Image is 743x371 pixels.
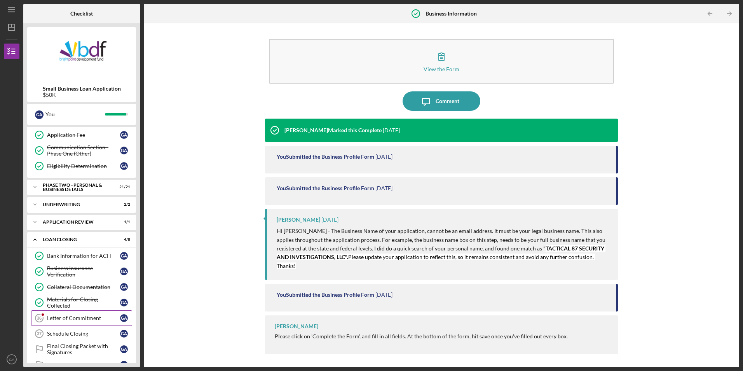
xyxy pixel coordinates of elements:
tspan: 37 [37,331,42,336]
div: Application Fee [47,132,120,138]
div: G A [120,361,128,369]
div: G A [120,268,128,275]
div: You Submitted the Business Profile Form [277,185,374,191]
div: Eligibility Determination [47,163,120,169]
a: Application FeeGA [31,127,132,143]
a: Communication Section - Phase One (Other)GA [31,143,132,158]
div: 2 / 2 [116,202,130,207]
div: G A [120,330,128,338]
div: [PERSON_NAME] [277,217,320,223]
button: View the Form [269,39,614,84]
div: G A [120,314,128,322]
a: 36Letter of CommitmentGA [31,310,132,326]
div: $50K [43,92,121,98]
button: Comment [403,91,480,111]
div: Communication Section - Phase One (Other) [47,144,120,157]
div: Final Closing Packet with Signatures [47,343,120,355]
a: Final Closing Packet with SignaturesGA [31,341,132,357]
button: GA [4,352,19,367]
div: You Submitted the Business Profile Form [277,154,374,160]
time: 2025-05-05 18:58 [383,127,400,133]
div: Schedule Closing [47,331,120,337]
div: 21 / 21 [116,185,130,189]
div: 4 / 8 [116,237,130,242]
a: Bank Information for ACHGA [31,248,132,264]
div: G A [120,147,128,154]
div: Collateral Documentation [47,284,120,290]
a: Eligibility DeterminationGA [31,158,132,174]
div: You Submitted the Business Profile Form [277,292,374,298]
div: Comment [436,91,459,111]
div: Materials for Closing Collected [47,296,120,309]
img: Product logo [27,31,136,78]
div: Loan Finalized [47,362,120,368]
div: Business Insurance Verification [47,265,120,278]
b: Small Business Loan Application [43,86,121,92]
div: PHASE TWO - PERSONAL & BUSINESS DETAILS [43,183,111,192]
div: 1 / 1 [116,220,130,224]
div: Loan Closing [43,237,111,242]
div: Letter of Commitment [47,315,120,321]
div: G A [120,283,128,291]
div: Bank Information for ACH [47,253,120,259]
a: Business Insurance VerificationGA [31,264,132,279]
div: Please click on 'Complete the Form', and fill in all fields. At the bottom of the form, hit save ... [275,333,602,339]
a: 37Schedule ClosingGA [31,326,132,341]
a: Materials for Closing CollectedGA [31,295,132,310]
div: [PERSON_NAME] Marked this Complete [284,127,382,133]
div: You [45,108,105,121]
b: Checklist [70,10,93,17]
time: 2025-05-05 18:49 [375,185,392,191]
time: 2025-05-05 16:36 [321,217,338,223]
text: GA [9,357,14,362]
div: Application Review [43,220,111,224]
div: [PERSON_NAME] [275,323,318,329]
div: G A [120,131,128,139]
b: Business Information [426,10,477,17]
div: G A [35,110,44,119]
div: G A [120,299,128,306]
div: G A [120,162,128,170]
div: View the Form [424,66,459,72]
time: 2025-05-01 15:21 [375,292,392,298]
mark: Please update your application to reflect this, so it remains consistent and avoid any further co... [277,254,595,269]
a: Collateral DocumentationGA [31,279,132,295]
div: G A [120,345,128,353]
div: G A [120,252,128,260]
p: Hi [PERSON_NAME] - The Business Name of your application, cannot be an email address. It must be ... [277,227,610,270]
tspan: 36 [37,316,42,320]
time: 2025-05-05 18:50 [375,154,392,160]
div: Underwriting [43,202,111,207]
